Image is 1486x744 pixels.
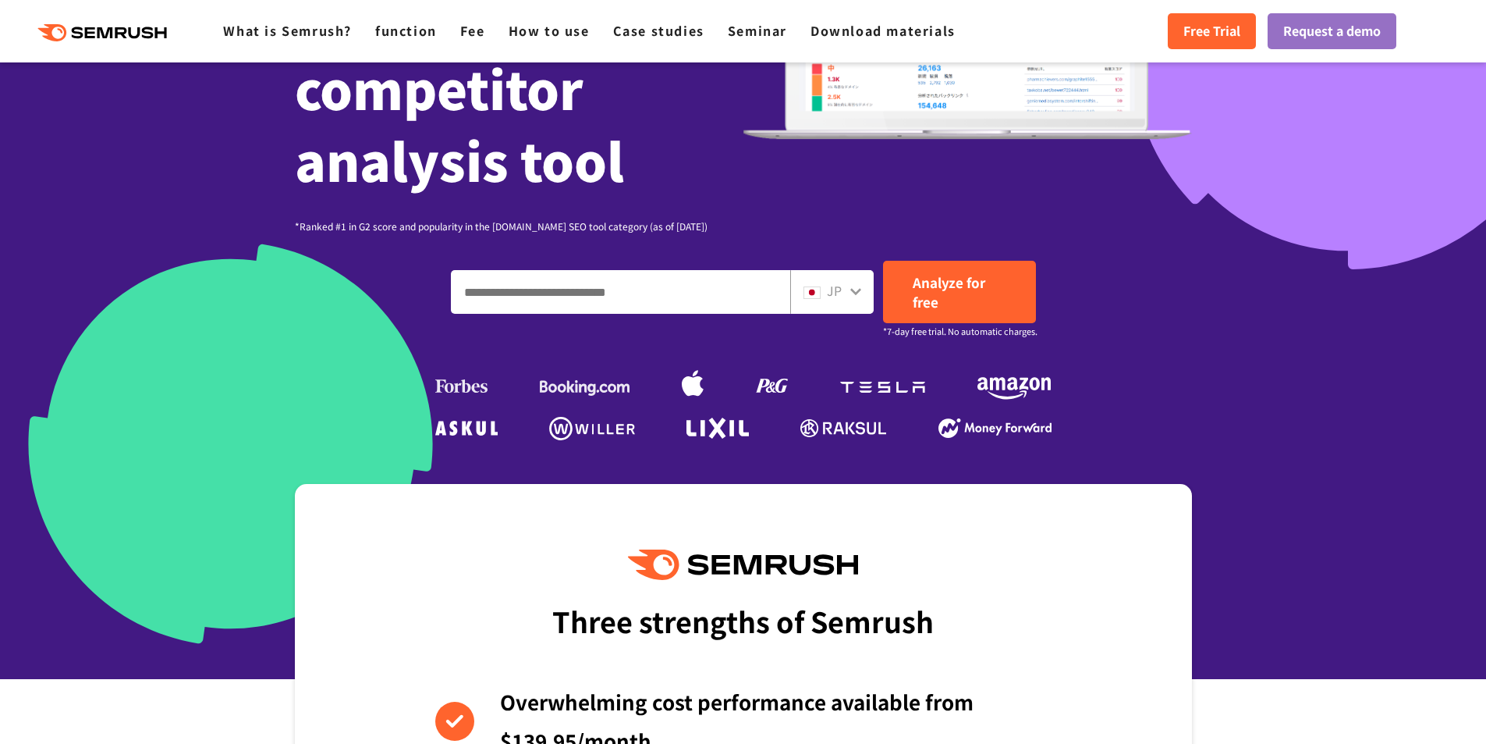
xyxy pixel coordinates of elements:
font: competitor analysis tool [295,50,624,197]
a: Analyze for free [883,261,1036,323]
font: Three strengths of Semrush [552,600,934,641]
a: function [375,21,437,40]
input: Enter a domain, keyword or URL [452,271,789,313]
font: Request a demo [1283,21,1381,40]
a: Case studies [613,21,704,40]
font: Analyze for free [913,272,985,311]
a: How to use [509,21,590,40]
a: Seminar [728,21,787,40]
a: Download materials [810,21,956,40]
a: Request a demo [1268,13,1396,49]
font: JP [827,281,842,300]
font: Free Trial [1183,21,1240,40]
a: Fee [460,21,485,40]
font: *7-day free trial. No automatic charges. [883,325,1037,337]
font: *Ranked #1 in G2 score and popularity in the [DOMAIN_NAME] SEO tool category (as of [DATE]) [295,219,708,233]
img: Semrush [628,550,857,580]
a: Free Trial [1168,13,1256,49]
a: What is Semrush? [223,21,352,40]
